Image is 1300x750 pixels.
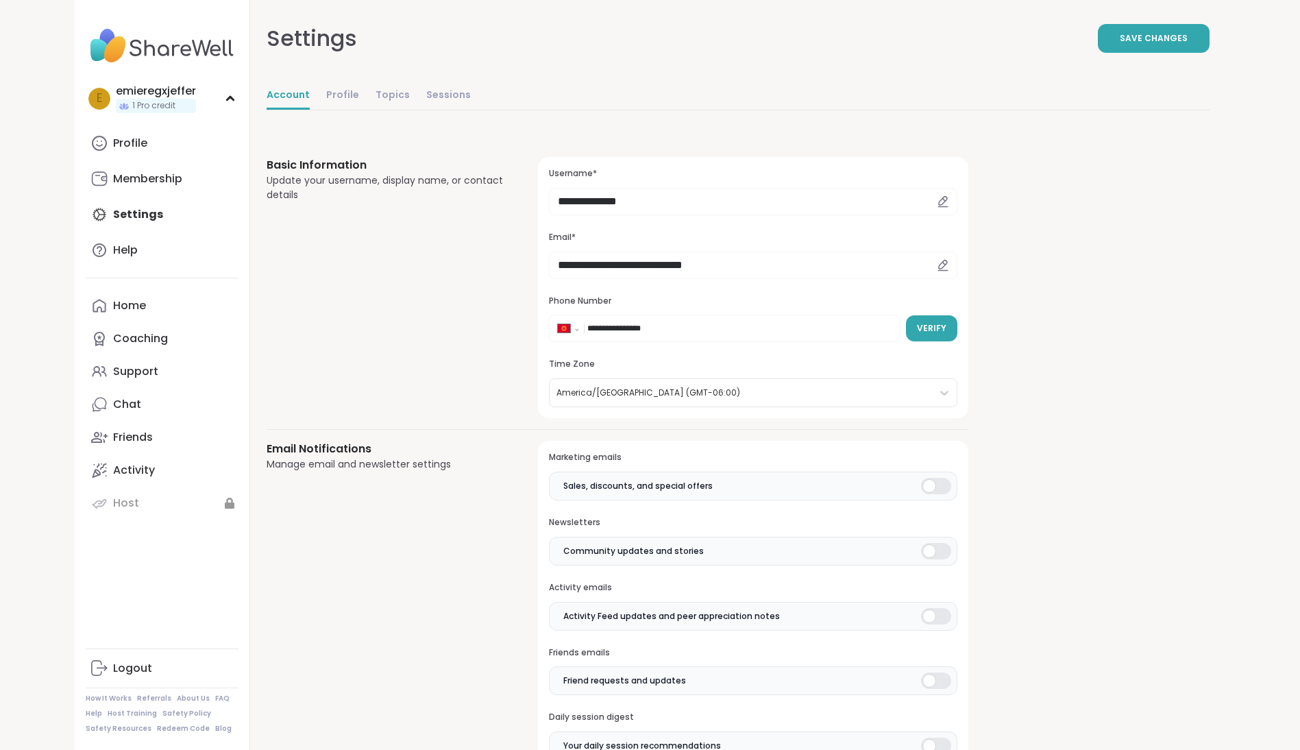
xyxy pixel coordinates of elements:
div: Help [113,243,138,258]
h3: Newsletters [549,517,957,529]
a: Host Training [108,709,157,718]
h3: Time Zone [549,359,957,370]
h3: Basic Information [267,157,506,173]
div: Logout [113,661,152,676]
h3: Activity emails [549,582,957,594]
a: Profile [326,82,359,110]
a: Friends [86,421,238,454]
a: Blog [215,724,232,734]
a: Profile [86,127,238,160]
span: e [97,90,102,108]
div: Manage email and newsletter settings [267,457,506,472]
span: Friend requests and updates [563,675,686,687]
a: Safety Resources [86,724,151,734]
a: How It Works [86,694,132,703]
a: Support [86,355,238,388]
div: Host [113,496,139,511]
img: ShareWell Nav Logo [86,22,238,70]
span: Community updates and stories [563,545,704,557]
span: Activity Feed updates and peer appreciation notes [563,610,780,622]
span: Sales, discounts, and special offers [563,480,713,492]
a: Coaching [86,322,238,355]
a: Sessions [426,82,471,110]
span: Save Changes [1120,32,1188,45]
div: Settings [267,22,357,55]
a: Account [267,82,310,110]
h3: Daily session digest [549,712,957,723]
a: Logout [86,652,238,685]
button: Verify [906,315,957,341]
a: Activity [86,454,238,487]
a: Referrals [137,694,171,703]
a: Help [86,234,238,267]
a: Membership [86,162,238,195]
a: Help [86,709,102,718]
span: Verify [917,322,946,335]
div: Activity [113,463,155,478]
h3: Phone Number [549,295,957,307]
a: Chat [86,388,238,421]
h3: Friends emails [549,647,957,659]
div: Profile [113,136,147,151]
div: Home [113,298,146,313]
a: Host [86,487,238,520]
div: emieregxjeffer [116,84,196,99]
a: Topics [376,82,410,110]
h3: Username* [549,168,957,180]
div: Coaching [113,331,168,346]
a: Redeem Code [157,724,210,734]
div: Update your username, display name, or contact details [267,173,506,202]
h3: Email* [549,232,957,243]
a: About Us [177,694,210,703]
div: Chat [113,397,141,412]
div: Friends [113,430,153,445]
h3: Marketing emails [549,452,957,463]
button: Save Changes [1098,24,1210,53]
a: Home [86,289,238,322]
span: 1 Pro credit [132,100,175,112]
a: Safety Policy [162,709,211,718]
h3: Email Notifications [267,441,506,457]
div: Membership [113,171,182,186]
div: Support [113,364,158,379]
a: FAQ [215,694,230,703]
